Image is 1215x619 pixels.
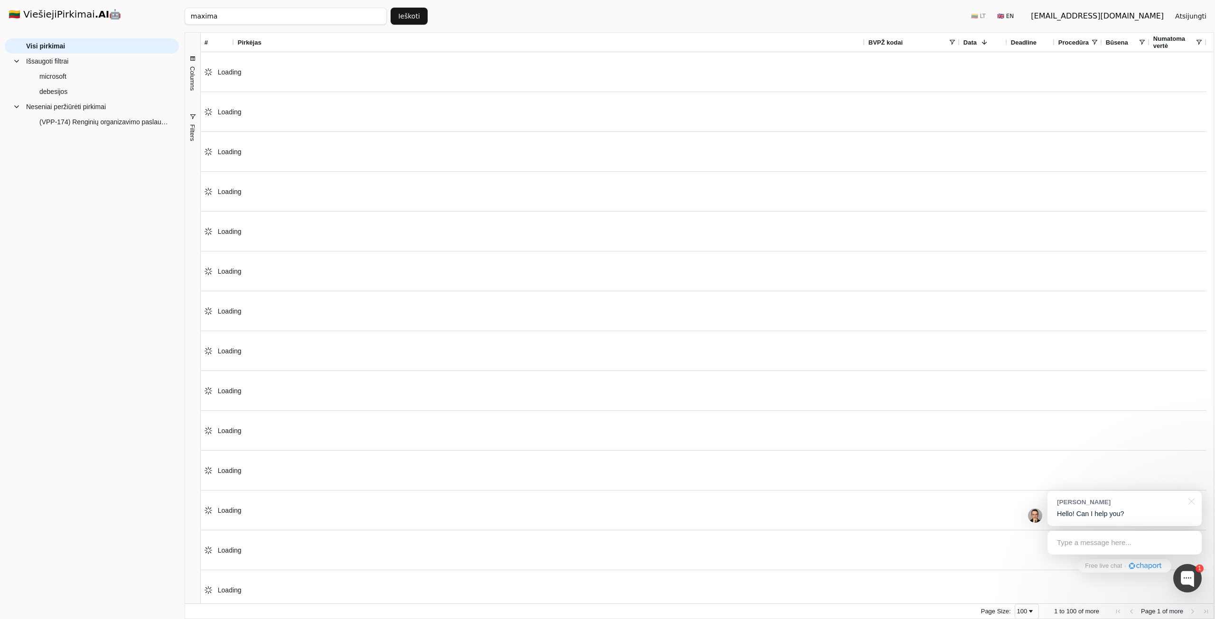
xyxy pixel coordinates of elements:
[218,347,242,355] span: Loading
[1162,608,1168,615] span: of
[391,8,428,25] button: Ieškoti
[1202,608,1210,615] div: Last Page
[26,39,65,53] span: Visi pirkimai
[1153,35,1195,49] span: Numatoma vertė
[1078,608,1084,615] span: of
[1157,608,1160,615] span: 1
[981,608,1011,615] div: Page Size:
[1059,608,1065,615] span: to
[26,100,106,114] span: Neseniai peržiūrėti pirkimai
[218,108,242,116] span: Loading
[1189,608,1196,615] div: Next Page
[218,148,242,156] span: Loading
[1169,608,1183,615] span: more
[1058,39,1089,46] span: Procedūra
[1066,608,1077,615] span: 100
[963,39,977,46] span: Data
[1168,8,1214,25] button: Atsijungti
[218,307,242,315] span: Loading
[1057,498,1183,507] div: [PERSON_NAME]
[1047,531,1202,554] div: Type a message here...
[1128,608,1135,615] div: Previous Page
[218,268,242,275] span: Loading
[1141,608,1155,615] span: Page
[39,84,67,99] span: debesijos
[1085,562,1122,571] span: Free live chat
[218,546,242,554] span: Loading
[95,9,110,20] strong: .AI
[189,66,196,91] span: Columns
[39,115,169,129] span: (VPP-174) Renginių organizavimo paslaugos
[218,467,242,474] span: Loading
[1028,508,1042,523] img: Jonas
[991,9,1019,24] button: 🇬🇧 EN
[189,124,196,141] span: Filters
[218,68,242,76] span: Loading
[1031,10,1164,22] div: [EMAIL_ADDRESS][DOMAIN_NAME]
[218,427,242,434] span: Loading
[869,39,903,46] span: BVPŽ kodai
[218,188,242,195] span: Loading
[185,8,387,25] input: Greita paieška...
[1015,604,1039,619] div: Page Size
[1124,562,1126,571] div: ·
[218,228,242,235] span: Loading
[1085,608,1099,615] span: more
[1114,608,1122,615] div: First Page
[1057,509,1192,519] p: Hello! Can I help you?
[1054,608,1057,615] span: 1
[218,586,242,594] span: Loading
[218,387,242,395] span: Loading
[238,39,262,46] span: Pirkėjas
[1011,39,1037,46] span: Deadline
[26,54,68,68] span: Išsaugoti filtrai
[218,507,242,514] span: Loading
[205,39,208,46] span: #
[1078,559,1171,573] a: Free live chat·
[1196,564,1204,573] div: 1
[1106,39,1128,46] span: Būsena
[39,69,66,83] span: microsoft
[1017,608,1028,615] div: 100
